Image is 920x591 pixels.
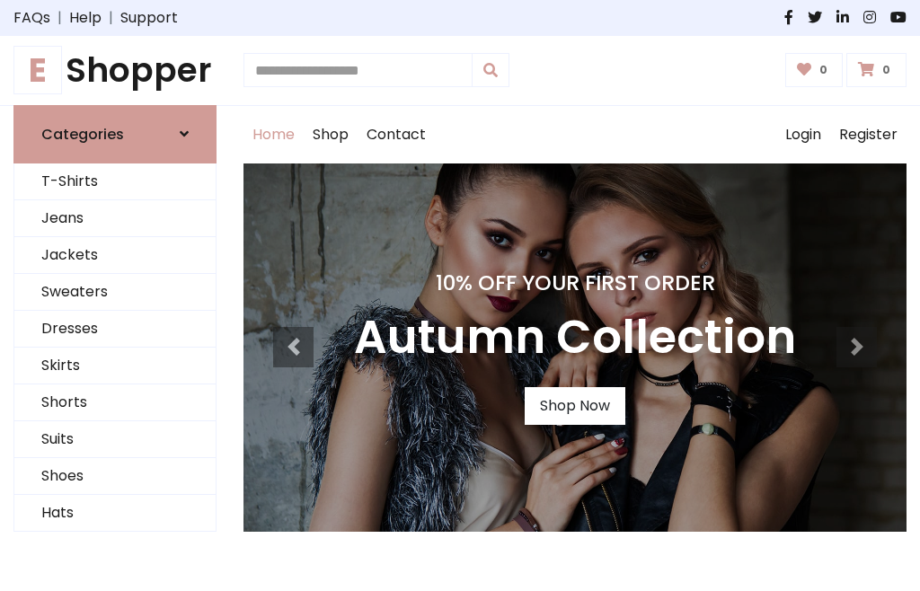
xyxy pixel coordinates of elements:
a: T-Shirts [14,163,216,200]
a: Contact [358,106,435,163]
a: Shop [304,106,358,163]
h4: 10% Off Your First Order [354,270,796,295]
a: Shop Now [525,387,625,425]
a: Sweaters [14,274,216,311]
span: E [13,46,62,94]
a: Help [69,7,102,29]
a: Categories [13,105,217,163]
a: Skirts [14,348,216,384]
h3: Autumn Collection [354,310,796,366]
h1: Shopper [13,50,217,91]
a: Support [120,7,178,29]
a: Login [776,106,830,163]
span: 0 [815,62,832,78]
h6: Categories [41,126,124,143]
a: Home [243,106,304,163]
a: Dresses [14,311,216,348]
a: Register [830,106,907,163]
a: 0 [785,53,844,87]
a: Shorts [14,384,216,421]
span: 0 [878,62,895,78]
a: EShopper [13,50,217,91]
a: Jackets [14,237,216,274]
a: Jeans [14,200,216,237]
a: Suits [14,421,216,458]
span: | [102,7,120,29]
a: Shoes [14,458,216,495]
span: | [50,7,69,29]
a: FAQs [13,7,50,29]
a: Hats [14,495,216,532]
a: 0 [846,53,907,87]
